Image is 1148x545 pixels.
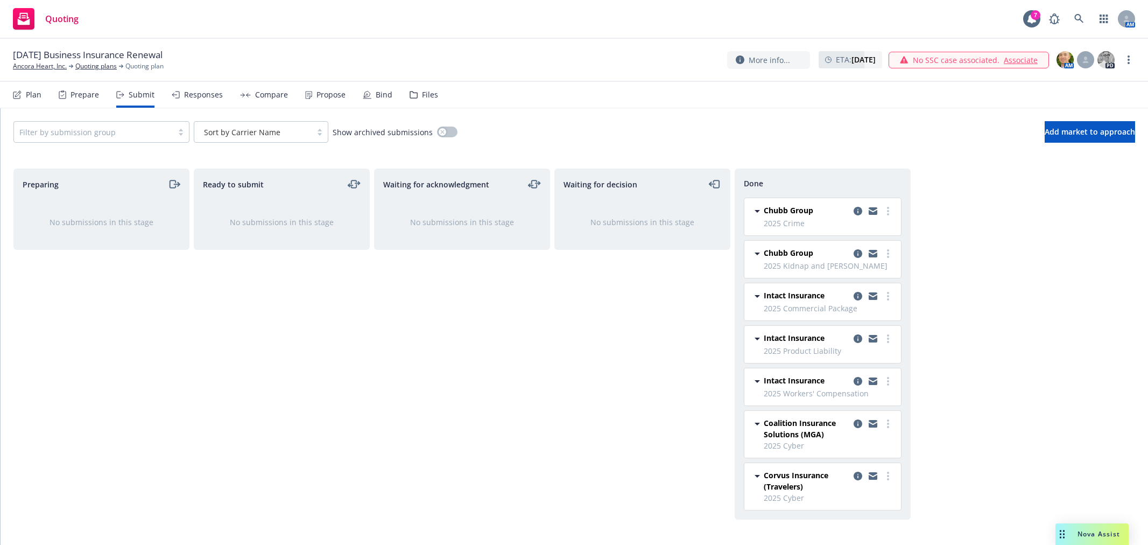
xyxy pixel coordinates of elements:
span: Waiting for decision [564,179,637,190]
a: copy logging email [867,290,879,303]
a: copy logging email [867,247,879,260]
div: Prepare [71,90,99,99]
span: Done [744,178,763,189]
span: No SSC case associated. [913,54,999,66]
span: Intact Insurance [764,290,825,301]
span: Show archived submissions [333,127,433,138]
span: Nova Assist [1077,529,1120,539]
strong: [DATE] [851,54,876,65]
span: Sort by Carrier Name [204,127,280,138]
a: copy logging email [851,290,864,303]
span: Chubb Group [764,205,813,216]
div: Responses [184,90,223,99]
div: Submit [129,90,154,99]
span: Add market to approach [1045,127,1135,137]
a: moveLeftRight [528,178,541,191]
a: more [882,417,895,430]
div: No submissions in this stage [31,216,172,228]
a: Switch app [1093,8,1115,30]
a: copy logging email [867,205,879,218]
span: Intact Insurance [764,332,825,344]
a: more [882,205,895,218]
span: Preparing [23,179,59,190]
button: More info... [727,51,810,69]
span: Corvus Insurance (Travelers) [764,470,849,492]
a: Ancora Heart, Inc. [13,61,67,71]
a: copy logging email [851,247,864,260]
div: Bind [376,90,392,99]
a: more [882,290,895,303]
span: Ready to submit [203,179,264,190]
span: Chubb Group [764,247,813,258]
span: Intact Insurance [764,375,825,386]
a: more [1122,53,1135,66]
a: copy logging email [851,375,864,388]
span: 2025 Cyber [764,492,895,504]
a: copy logging email [867,470,879,483]
a: Quoting plans [75,61,117,71]
span: Coalition Insurance Solutions (MGA) [764,417,849,440]
a: moveLeft [708,178,721,191]
img: photo [1057,51,1074,68]
a: copy logging email [851,417,864,430]
span: 2025 Workers' Compensation [764,388,895,399]
a: copy logging email [851,470,864,483]
a: copy logging email [867,332,879,345]
a: Quoting [9,4,83,34]
img: photo [1097,51,1115,68]
a: copy logging email [851,205,864,218]
a: more [882,470,895,483]
div: Plan [26,90,41,99]
span: 2025 Product Liability [764,345,895,357]
a: copy logging email [867,375,879,388]
a: more [882,375,895,388]
div: No submissions in this stage [572,216,713,228]
a: copy logging email [851,332,864,345]
button: Add market to approach [1045,121,1135,143]
span: 2025 Kidnap and [PERSON_NAME] [764,260,895,271]
span: 2025 Crime [764,218,895,229]
a: Associate [1004,54,1038,66]
span: [DATE] Business Insurance Renewal [13,48,163,61]
a: more [882,247,895,260]
span: Waiting for acknowledgment [383,179,489,190]
div: 7 [1031,10,1040,20]
div: Files [422,90,438,99]
a: Report a Bug [1044,8,1065,30]
div: Compare [255,90,288,99]
a: moveRight [167,178,180,191]
span: More info... [749,54,790,66]
a: more [882,332,895,345]
span: Quoting [45,15,79,23]
a: moveLeftRight [348,178,361,191]
div: No submissions in this stage [212,216,352,228]
span: Sort by Carrier Name [200,127,306,138]
button: Nova Assist [1055,523,1129,545]
div: Drag to move [1055,523,1069,545]
div: Propose [316,90,346,99]
span: 2025 Cyber [764,440,895,451]
span: 2025 Commercial Package [764,303,895,314]
a: Search [1068,8,1090,30]
span: ETA : [836,54,876,65]
div: No submissions in this stage [392,216,532,228]
a: copy logging email [867,417,879,430]
span: Quoting plan [125,61,164,71]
